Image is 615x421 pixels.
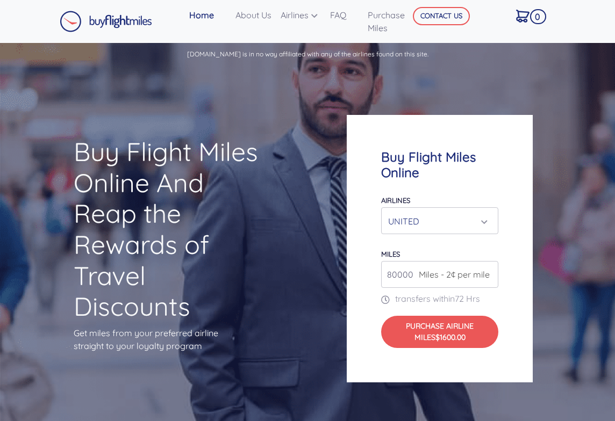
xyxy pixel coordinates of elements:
button: UNITED [381,207,498,234]
a: Home [185,4,231,26]
a: Buy Flight Miles Logo [60,8,152,35]
a: About Us [231,4,276,26]
p: Get miles from your preferred airline straight to your loyalty program [74,326,268,352]
span: 0 [530,9,546,24]
label: miles [381,250,400,258]
button: CONTACT US [413,7,470,25]
span: Miles - 2¢ per mile [413,268,490,281]
div: UNITED [388,211,485,231]
label: Airlines [381,196,410,205]
a: 0 [512,4,545,27]
span: 72 Hrs [455,293,480,304]
a: Airlines [276,4,326,26]
button: Purchase Airline Miles$1600.00 [381,316,498,347]
img: Cart [516,10,530,23]
span: $1600.00 [435,332,466,342]
h1: Buy Flight Miles Online And Reap the Rewards of Travel Discounts [74,136,268,322]
a: FAQ [326,4,363,26]
h4: Buy Flight Miles Online [381,149,498,180]
a: Purchase Miles [363,4,422,39]
p: transfers within [381,292,498,305]
img: Buy Flight Miles Logo [60,11,152,32]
